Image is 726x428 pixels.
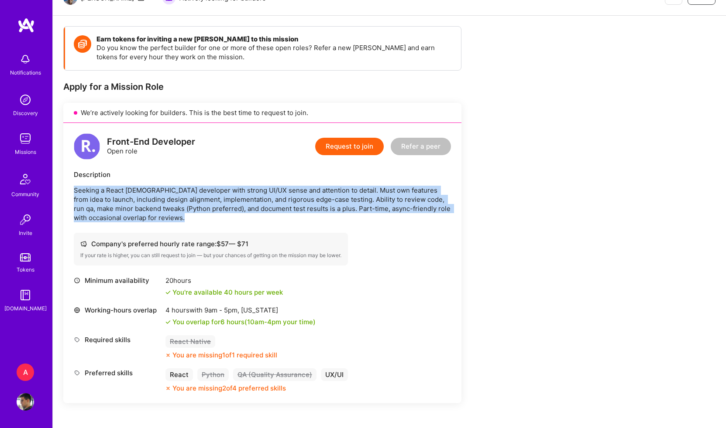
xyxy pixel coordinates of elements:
div: You are missing 2 of 4 preferred skills [172,384,286,393]
img: logo [17,17,35,33]
div: You're available 40 hours per week [165,288,283,297]
img: discovery [17,91,34,109]
img: bell [17,51,34,68]
div: Preferred skills [74,368,161,377]
div: Notifications [10,68,41,77]
span: 9am - 5pm , [203,306,241,314]
i: icon Check [165,290,171,295]
img: tokens [20,253,31,262]
div: Discovery [13,109,38,118]
button: Refer a peer [391,138,451,155]
img: teamwork [17,130,34,147]
div: A [17,363,34,381]
a: User Avatar [14,393,36,411]
img: User Avatar [17,393,34,411]
div: 4 hours with [US_STATE] [165,306,316,315]
div: You are missing 1 of 1 required skill [172,350,277,360]
div: Invite [19,228,32,238]
div: React [165,368,193,381]
div: Open role [107,137,195,156]
div: Required skills [74,335,161,344]
div: Working-hours overlap [74,306,161,315]
img: Token icon [74,35,91,53]
i: icon World [74,307,80,313]
div: Minimum availability [74,276,161,285]
div: Tokens [17,265,34,274]
div: Python [197,368,229,381]
div: React Native [165,335,215,348]
i: icon Tag [74,336,80,343]
div: Missions [15,147,36,156]
div: Front-End Developer [107,137,195,146]
div: QA (Quality Assurance) [233,368,317,381]
button: Request to join [315,138,384,155]
i: icon Clock [74,277,80,284]
div: We’re actively looking for builders. This is the best time to request to join. [63,103,461,123]
div: UX/UI [321,368,348,381]
i: icon Tag [74,370,80,376]
div: Description [74,170,451,179]
a: A [14,363,36,381]
img: guide book [17,286,34,304]
img: Community [15,169,36,190]
img: logo [74,133,100,160]
i: icon Cash [80,241,87,247]
div: If your rate is higher, you can still request to join — but your chances of getting on the missio... [80,252,341,259]
div: Company's preferred hourly rate range: $ 57 — $ 71 [80,239,341,248]
div: Community [11,190,39,199]
h4: Earn tokens for inviting a new [PERSON_NAME] to this mission [96,35,452,43]
span: 10am - 4pm [247,318,281,326]
img: Invite [17,211,34,228]
p: Seeking a React [DEMOGRAPHIC_DATA] developer with strong UI/UX sense and attention to detail. Mus... [74,186,451,222]
p: Do you know the perfect builder for one or more of these open roles? Refer a new [PERSON_NAME] an... [96,43,452,61]
div: Apply for a Mission Role [63,81,461,92]
i: icon CloseOrange [165,353,171,358]
div: You overlap for 6 hours ( your time) [172,317,316,326]
i: icon Check [165,319,171,325]
i: icon CloseOrange [165,386,171,391]
div: [DOMAIN_NAME] [4,304,47,313]
div: 20 hours [165,276,283,285]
